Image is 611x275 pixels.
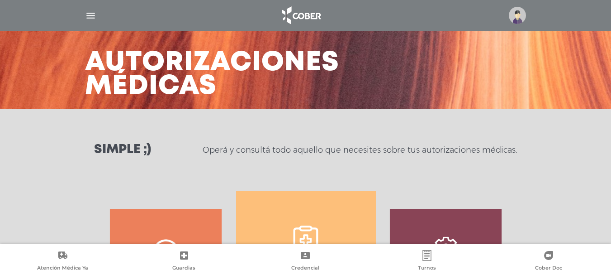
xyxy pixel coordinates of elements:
span: Atención Médica Ya [37,265,88,273]
a: Turnos [366,250,488,273]
p: Operá y consultá todo aquello que necesites sobre tus autorizaciones médicas. [203,145,517,155]
a: Cober Doc [488,250,609,273]
img: profile-placeholder.svg [509,7,526,24]
span: Cober Doc [535,265,562,273]
a: Guardias [123,250,245,273]
a: Atención Médica Ya [2,250,123,273]
a: Credencial [245,250,366,273]
img: logo_cober_home-white.png [277,5,325,26]
span: Turnos [418,265,436,273]
h3: Autorizaciones médicas [85,51,339,98]
h3: Simple ;) [94,144,151,156]
span: Credencial [291,265,319,273]
span: Guardias [172,265,195,273]
img: Cober_menu-lines-white.svg [85,10,96,21]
